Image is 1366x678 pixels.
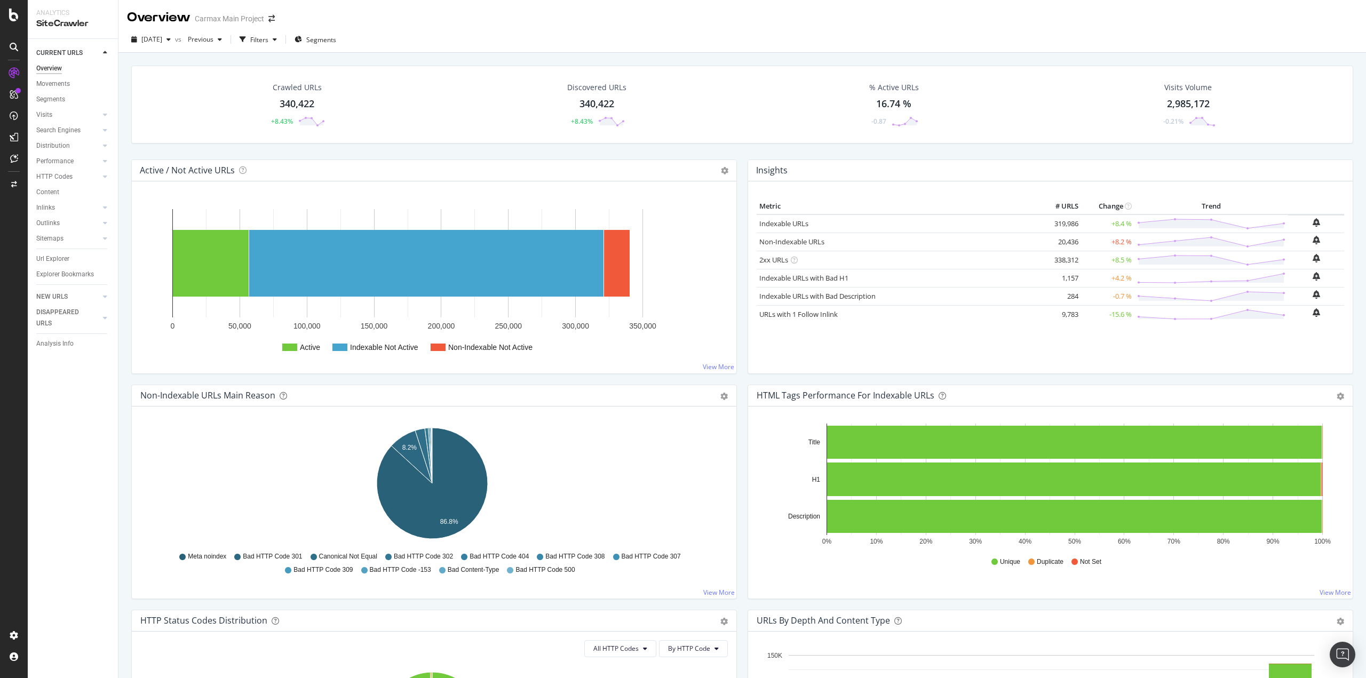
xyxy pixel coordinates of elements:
text: 86.8% [440,518,458,525]
div: NEW URLS [36,291,68,302]
div: DISAPPEARED URLS [36,307,90,329]
th: Metric [757,198,1038,214]
div: 16.74 % [876,97,911,111]
a: Indexable URLs [759,219,808,228]
a: View More [1320,588,1351,597]
span: All HTTP Codes [593,644,639,653]
text: 50,000 [228,322,251,330]
div: Analytics [36,9,109,18]
button: [DATE] [127,31,175,48]
span: Bad HTTP Code 404 [470,552,529,561]
span: Bad HTTP Code 301 [243,552,302,561]
div: Open Intercom Messenger [1330,642,1355,667]
a: Indexable URLs with Bad H1 [759,273,848,283]
text: 80% [1217,538,1230,545]
div: CURRENT URLS [36,47,83,59]
a: 2xx URLs [759,255,788,265]
h4: Insights [756,163,788,178]
div: gear [1337,618,1344,625]
a: Content [36,187,110,198]
th: Trend [1134,198,1288,214]
button: Filters [235,31,281,48]
div: bell-plus [1313,218,1320,227]
div: Visits [36,109,52,121]
button: Segments [290,31,340,48]
span: Unique [1000,557,1020,567]
a: HTTP Codes [36,171,100,182]
span: Bad HTTP Code 500 [515,565,575,575]
div: HTML Tags Performance for Indexable URLs [757,390,934,401]
div: Overview [36,63,62,74]
div: Discovered URLs [567,82,626,93]
span: Bad HTTP Code -153 [370,565,431,575]
div: A chart. [757,424,1340,547]
div: SiteCrawler [36,18,109,30]
div: Crawled URLs [273,82,322,93]
a: Explorer Bookmarks [36,269,110,280]
td: 319,986 [1038,214,1081,233]
div: 340,422 [579,97,614,111]
span: Bad HTTP Code 308 [545,552,605,561]
a: NEW URLS [36,291,100,302]
a: Non-Indexable URLs [759,237,824,246]
svg: A chart. [140,424,724,547]
div: gear [1337,393,1344,400]
a: Movements [36,78,110,90]
button: Previous [184,31,226,48]
text: 0 [171,322,175,330]
text: 40% [1019,538,1031,545]
text: Non-Indexable Not Active [448,343,533,352]
button: By HTTP Code [659,640,728,657]
text: 0% [822,538,832,545]
a: View More [703,588,735,597]
div: Explorer Bookmarks [36,269,94,280]
svg: A chart. [140,198,728,365]
div: 2,985,172 [1167,97,1210,111]
text: 90% [1267,538,1280,545]
div: -0.87 [871,117,886,126]
span: Duplicate [1037,557,1063,567]
div: URLs by Depth and Content Type [757,615,890,626]
span: Previous [184,35,213,44]
div: Inlinks [36,202,55,213]
div: Movements [36,78,70,90]
div: +8.43% [571,117,593,126]
span: Segments [306,35,336,44]
div: Sitemaps [36,233,63,244]
a: DISAPPEARED URLS [36,307,100,329]
div: Non-Indexable URLs Main Reason [140,390,275,401]
a: Overview [36,63,110,74]
text: Title [808,438,821,446]
td: 338,312 [1038,251,1081,269]
th: # URLS [1038,198,1081,214]
div: gear [720,618,728,625]
div: +8.43% [271,117,293,126]
div: -0.21% [1163,117,1184,126]
div: Performance [36,156,74,167]
text: 100,000 [293,322,321,330]
div: bell-plus [1313,254,1320,262]
td: 1,157 [1038,269,1081,287]
text: 60% [1118,538,1131,545]
div: 340,422 [280,97,314,111]
td: -15.6 % [1081,305,1134,323]
div: Filters [250,35,268,44]
text: 150K [767,652,782,659]
text: Active [300,343,320,352]
td: 284 [1038,287,1081,305]
th: Change [1081,198,1134,214]
a: Outlinks [36,218,100,229]
div: % Active URLs [869,82,919,93]
span: 2025 Aug. 31st [141,35,162,44]
span: Bad Content-Type [448,565,499,575]
td: -0.7 % [1081,287,1134,305]
span: Bad HTTP Code 307 [622,552,681,561]
td: +4.2 % [1081,269,1134,287]
button: All HTTP Codes [584,640,656,657]
td: 20,436 [1038,233,1081,251]
div: bell-plus [1313,272,1320,281]
text: 200,000 [428,322,455,330]
div: HTTP Codes [36,171,73,182]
